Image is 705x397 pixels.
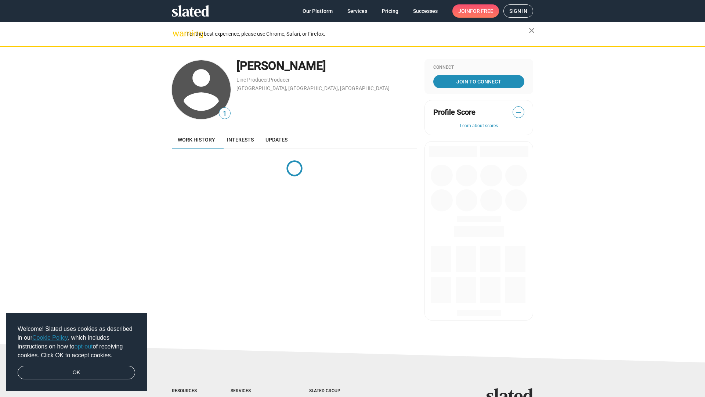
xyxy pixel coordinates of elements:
span: Sign in [509,5,527,17]
a: Joinfor free [452,4,499,18]
span: Welcome! Slated uses cookies as described in our , which includes instructions on how to of recei... [18,325,135,360]
div: Connect [433,65,524,71]
span: Services [347,4,367,18]
button: Learn about scores [433,123,524,129]
div: Services [231,388,280,394]
a: Join To Connect [433,75,524,88]
span: — [513,108,524,117]
span: Pricing [382,4,398,18]
span: Work history [178,137,215,143]
a: Pricing [376,4,404,18]
a: Line Producer [236,77,268,83]
mat-icon: close [527,26,536,35]
div: cookieconsent [6,313,147,391]
span: Interests [227,137,254,143]
span: Successes [413,4,438,18]
a: Updates [260,131,293,149]
div: [PERSON_NAME] [236,58,417,74]
a: [GEOGRAPHIC_DATA], [GEOGRAPHIC_DATA], [GEOGRAPHIC_DATA] [236,85,390,91]
a: dismiss cookie message [18,366,135,380]
mat-icon: warning [173,29,181,38]
div: Slated Group [309,388,359,394]
div: For the best experience, please use Chrome, Safari, or Firefox. [187,29,529,39]
a: Work history [172,131,221,149]
span: Join To Connect [435,75,523,88]
span: Join [458,4,493,18]
a: Our Platform [297,4,339,18]
span: Profile Score [433,107,476,117]
a: Cookie Policy [32,335,68,341]
a: Interests [221,131,260,149]
a: Sign in [503,4,533,18]
div: Resources [172,388,201,394]
span: Our Platform [303,4,333,18]
span: , [268,78,269,82]
a: opt-out [75,343,93,350]
span: for free [470,4,493,18]
a: Successes [407,4,444,18]
span: 1 [219,109,230,119]
span: Updates [265,137,288,143]
a: Services [341,4,373,18]
a: Producer [269,77,290,83]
